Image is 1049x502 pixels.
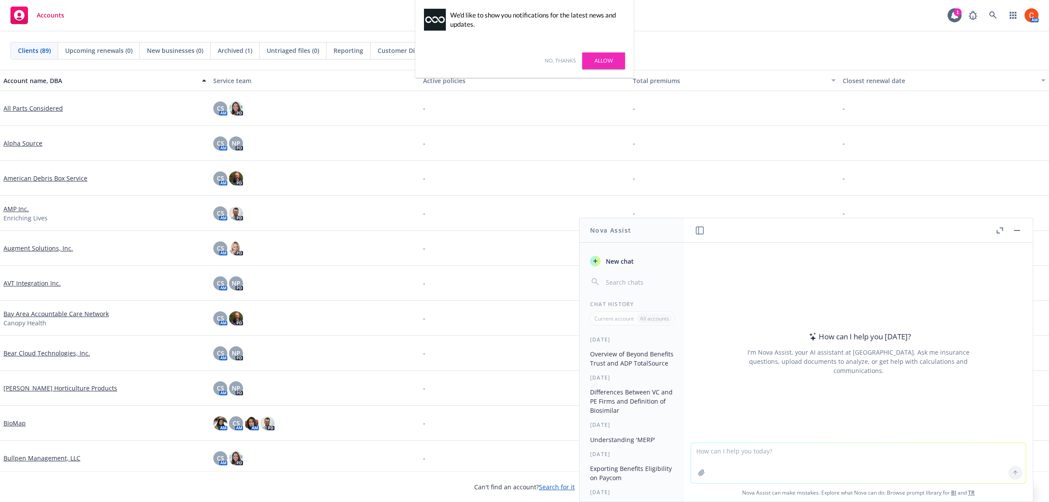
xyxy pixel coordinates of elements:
[839,70,1049,91] button: Closest renewal date
[423,104,425,113] span: -
[229,206,243,220] img: photo
[423,453,425,463] span: -
[580,336,684,343] div: [DATE]
[539,483,575,491] a: Search for it
[423,244,425,253] span: -
[217,349,224,358] span: CS
[423,349,425,358] span: -
[217,314,224,323] span: CS
[3,204,29,213] a: AMP Inc.
[3,76,197,85] div: Account name, DBA
[450,10,621,29] div: We'd like to show you notifications for the latest news and updates.
[843,139,845,148] span: -
[217,453,224,463] span: CS
[633,104,635,113] span: -
[843,174,845,183] span: -
[3,104,63,113] a: All Parts Considered
[580,374,684,381] div: [DATE]
[843,209,845,218] span: -
[582,52,625,69] a: Allow
[423,76,626,85] div: Active policies
[1025,8,1039,22] img: photo
[545,57,576,65] a: No, thanks
[232,139,240,148] span: NP
[333,46,363,55] span: Reporting
[806,331,911,342] div: How can I help you [DATE]?
[423,209,425,218] span: -
[217,104,224,113] span: CS
[3,139,42,148] a: Alpha Source
[232,349,240,358] span: NP
[736,348,981,375] div: I'm Nova Assist, your AI assistant at [GEOGRAPHIC_DATA]. Ask me insurance questions, upload docum...
[580,488,684,496] div: [DATE]
[633,209,635,218] span: -
[3,309,109,318] a: Bay Area Accountable Care Network
[423,418,425,428] span: -
[954,8,962,16] div: 1
[590,226,631,235] h1: Nova Assist
[423,174,425,183] span: -
[580,300,684,308] div: Chat History
[843,104,845,113] span: -
[217,139,224,148] span: CS
[474,482,575,492] span: Can't find an account?
[7,3,68,28] a: Accounts
[688,484,1029,502] span: Nova Assist can make mistakes. Explore what Nova can do: Browse prompt library for and
[217,209,224,218] span: CS
[3,213,48,223] span: Enriching Lives
[951,489,956,496] a: BI
[147,46,203,55] span: New businesses (0)
[580,450,684,458] div: [DATE]
[964,7,982,24] a: Report a Bug
[604,257,634,266] span: New chat
[587,432,677,447] button: Understanding 'MERP'
[423,139,425,148] span: -
[245,416,259,430] img: photo
[217,174,224,183] span: CS
[229,451,243,465] img: photo
[3,279,61,288] a: AVT Integration Inc.
[587,385,677,418] button: Differences Between VC and PE Firms and Definition of Biosimilar
[984,7,1002,24] a: Search
[587,461,677,485] button: Exporting Benefits Eligibility on Paycom
[217,244,224,253] span: CS
[423,314,425,323] span: -
[580,421,684,429] div: [DATE]
[633,174,635,183] span: -
[423,383,425,393] span: -
[3,244,73,253] a: Augment Solutions, Inc.
[267,46,319,55] span: Untriaged files (0)
[640,315,669,322] p: All accounts
[3,453,80,463] a: Bullpen Management, LLC
[629,70,839,91] button: Total premiums
[3,349,90,358] a: Bear Cloud Technologies, Inc.
[587,253,677,269] button: New chat
[3,418,26,428] a: BioMap
[968,489,975,496] a: TR
[633,139,635,148] span: -
[213,416,227,430] img: photo
[210,70,420,91] button: Service team
[65,46,132,55] span: Upcoming renewals (0)
[378,46,437,55] span: Customer Directory
[217,383,224,393] span: CS
[3,383,117,393] a: [PERSON_NAME] Horticulture Products
[423,279,425,288] span: -
[229,101,243,115] img: photo
[3,174,87,183] a: American Debris Box Service
[18,46,51,55] span: Clients (89)
[229,311,243,325] img: photo
[633,76,826,85] div: Total premiums
[229,171,243,185] img: photo
[218,46,252,55] span: Archived (1)
[229,241,243,255] img: photo
[233,418,240,428] span: CS
[843,76,1036,85] div: Closest renewal date
[3,318,46,328] span: Canopy Health
[217,279,224,288] span: CS
[594,315,634,322] p: Current account
[37,12,64,19] span: Accounts
[587,347,677,370] button: Overview of Beyond Benefits Trust and ADP TotalSource
[232,383,240,393] span: NP
[213,76,416,85] div: Service team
